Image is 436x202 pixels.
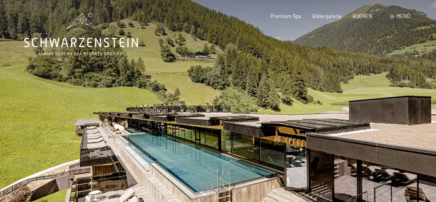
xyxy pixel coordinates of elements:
[397,13,410,19] span: Menü
[312,13,341,19] a: Bildergalerie
[353,13,372,19] a: BUCHEN
[271,13,301,19] a: Premium Spa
